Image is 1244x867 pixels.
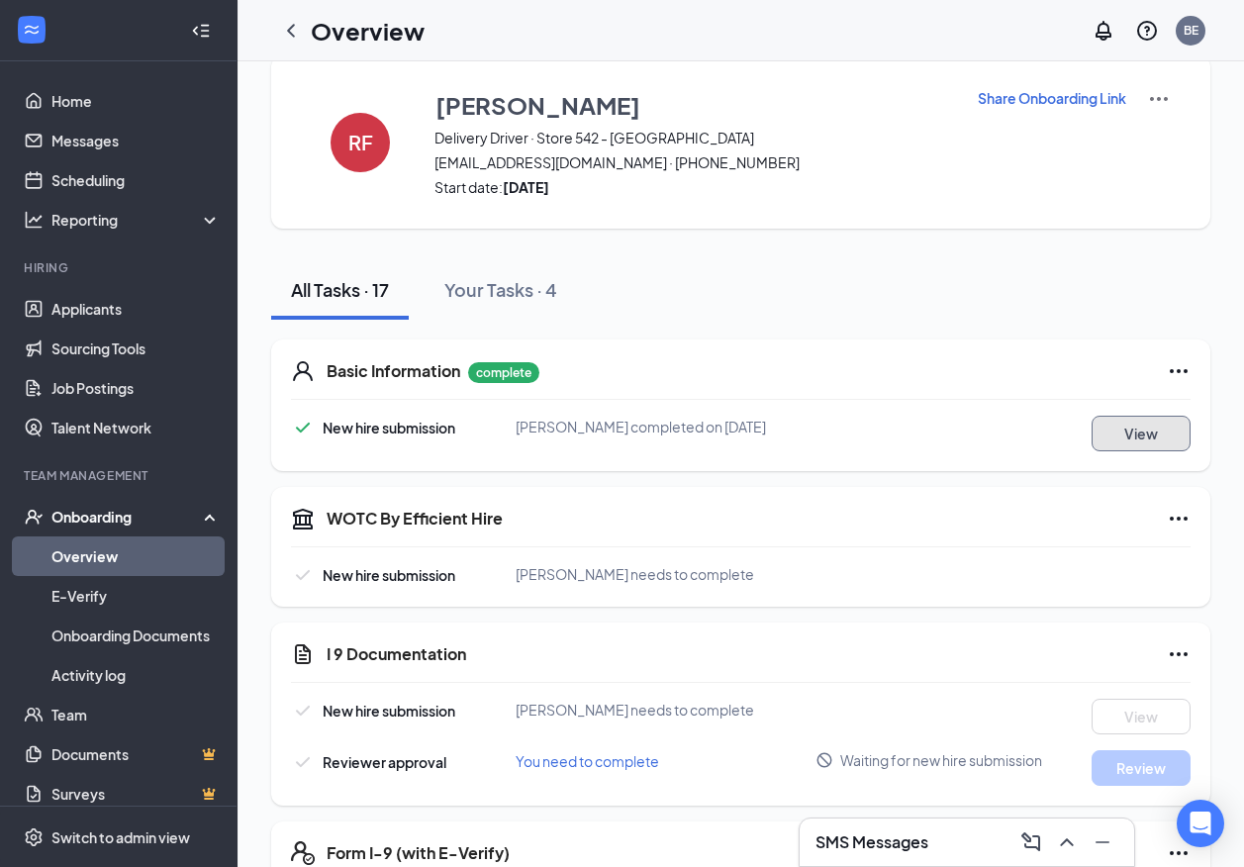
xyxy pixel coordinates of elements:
[516,752,659,770] span: You need to complete
[516,701,754,719] span: [PERSON_NAME] needs to complete
[51,695,221,734] a: Team
[1167,507,1191,530] svg: Ellipses
[279,19,303,43] svg: ChevronLeft
[291,563,315,587] svg: Checkmark
[327,643,466,665] h5: I 9 Documentation
[327,360,460,382] h5: Basic Information
[1167,841,1191,865] svg: Ellipses
[51,81,221,121] a: Home
[1019,830,1043,854] svg: ComposeMessage
[434,177,952,197] span: Start date:
[815,831,928,853] h3: SMS Messages
[1177,800,1224,847] div: Open Intercom Messenger
[1184,22,1198,39] div: BE
[840,750,1042,770] span: Waiting for new hire submission
[327,508,503,530] h5: WOTC By Efficient Hire
[291,699,315,722] svg: Checkmark
[1055,830,1079,854] svg: ChevronUp
[191,21,211,41] svg: Collapse
[516,418,766,435] span: [PERSON_NAME] completed on [DATE]
[51,329,221,368] a: Sourcing Tools
[291,507,315,530] svg: Government
[291,642,315,666] svg: CustomFormIcon
[1015,826,1047,858] button: ComposeMessage
[434,87,952,123] button: [PERSON_NAME]
[434,128,952,147] span: Delivery Driver · Store 542 - [GEOGRAPHIC_DATA]
[815,751,833,769] svg: Blocked
[1092,19,1115,43] svg: Notifications
[323,566,455,584] span: New hire submission
[51,368,221,408] a: Job Postings
[348,136,373,149] h4: RF
[1092,416,1191,451] button: View
[51,734,221,774] a: DocumentsCrown
[51,774,221,814] a: SurveysCrown
[977,87,1127,109] button: Share Onboarding Link
[24,827,44,847] svg: Settings
[1135,19,1159,43] svg: QuestionInfo
[51,507,204,527] div: Onboarding
[51,616,221,655] a: Onboarding Documents
[291,841,315,865] svg: FormI9EVerifyIcon
[291,359,315,383] svg: User
[311,87,410,197] button: RF
[1092,699,1191,734] button: View
[1091,830,1114,854] svg: Minimize
[444,277,557,302] div: Your Tasks · 4
[51,160,221,200] a: Scheduling
[323,753,446,771] span: Reviewer approval
[51,655,221,695] a: Activity log
[24,210,44,230] svg: Analysis
[291,277,389,302] div: All Tasks · 17
[51,827,190,847] div: Switch to admin view
[24,259,217,276] div: Hiring
[291,750,315,774] svg: Checkmark
[51,408,221,447] a: Talent Network
[503,178,549,196] strong: [DATE]
[51,536,221,576] a: Overview
[468,362,539,383] p: complete
[291,416,315,439] svg: Checkmark
[24,507,44,527] svg: UserCheck
[1167,359,1191,383] svg: Ellipses
[51,210,222,230] div: Reporting
[1092,750,1191,786] button: Review
[51,576,221,616] a: E-Verify
[1087,826,1118,858] button: Minimize
[327,842,510,864] h5: Form I-9 (with E-Verify)
[435,88,640,122] h3: [PERSON_NAME]
[516,565,754,583] span: [PERSON_NAME] needs to complete
[1051,826,1083,858] button: ChevronUp
[51,121,221,160] a: Messages
[323,419,455,436] span: New hire submission
[434,152,952,172] span: [EMAIL_ADDRESS][DOMAIN_NAME] · [PHONE_NUMBER]
[1167,642,1191,666] svg: Ellipses
[323,702,455,720] span: New hire submission
[24,467,217,484] div: Team Management
[1147,87,1171,111] img: More Actions
[51,289,221,329] a: Applicants
[311,14,425,48] h1: Overview
[978,88,1126,108] p: Share Onboarding Link
[22,20,42,40] svg: WorkstreamLogo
